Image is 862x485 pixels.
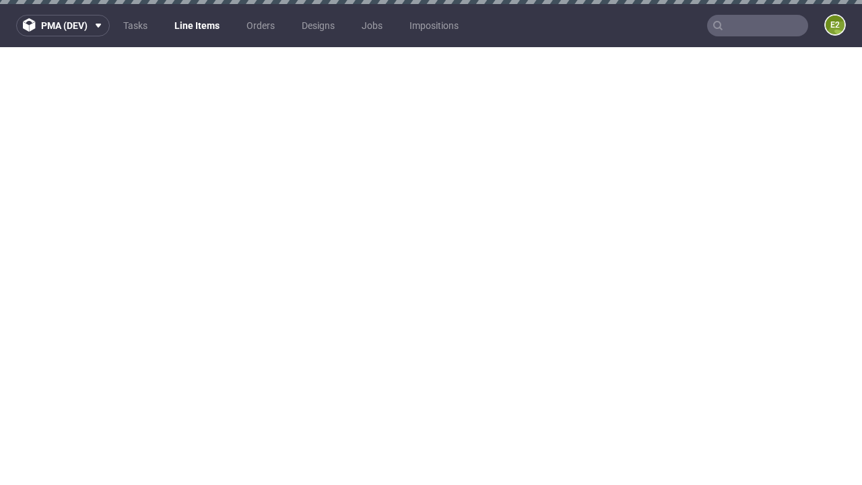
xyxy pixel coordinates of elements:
[115,15,156,36] a: Tasks
[16,15,110,36] button: pma (dev)
[826,15,844,34] figcaption: e2
[238,15,283,36] a: Orders
[166,15,228,36] a: Line Items
[41,21,88,30] span: pma (dev)
[354,15,391,36] a: Jobs
[401,15,467,36] a: Impositions
[294,15,343,36] a: Designs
